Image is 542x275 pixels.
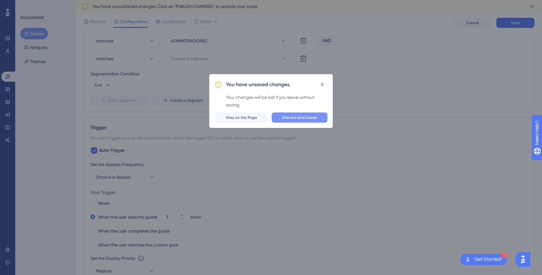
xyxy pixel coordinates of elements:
[501,252,507,258] div: 1
[474,256,502,263] div: Get Started!
[226,93,327,109] div: Your changes will be lost if you leave without saving.
[226,115,257,120] span: Stay on the Page
[226,81,291,88] h2: You have unsaved changes.
[282,115,317,120] span: Discard and Leave
[464,256,472,263] img: launcher-image-alternative-text
[15,2,40,9] span: Need Help?
[515,250,534,269] iframe: UserGuiding AI Assistant Launcher
[460,254,507,265] div: Open Get Started! checklist, remaining modules: 1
